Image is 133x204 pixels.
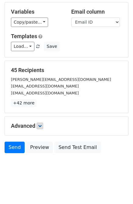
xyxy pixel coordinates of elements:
a: Send [5,142,25,153]
button: Save [44,42,60,51]
a: +42 more [11,99,37,107]
small: [EMAIL_ADDRESS][DOMAIN_NAME] [11,84,79,88]
h5: Variables [11,8,62,15]
a: Copy/paste... [11,18,48,27]
h5: 45 Recipients [11,67,122,74]
h5: Advanced [11,123,122,129]
h5: Email column [71,8,122,15]
small: [EMAIL_ADDRESS][DOMAIN_NAME] [11,91,79,95]
small: [PERSON_NAME][EMAIL_ADDRESS][DOMAIN_NAME] [11,77,111,82]
iframe: Chat Widget [103,175,133,204]
a: Preview [26,142,53,153]
a: Send Test Email [54,142,101,153]
a: Templates [11,33,37,39]
a: Load... [11,42,34,51]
